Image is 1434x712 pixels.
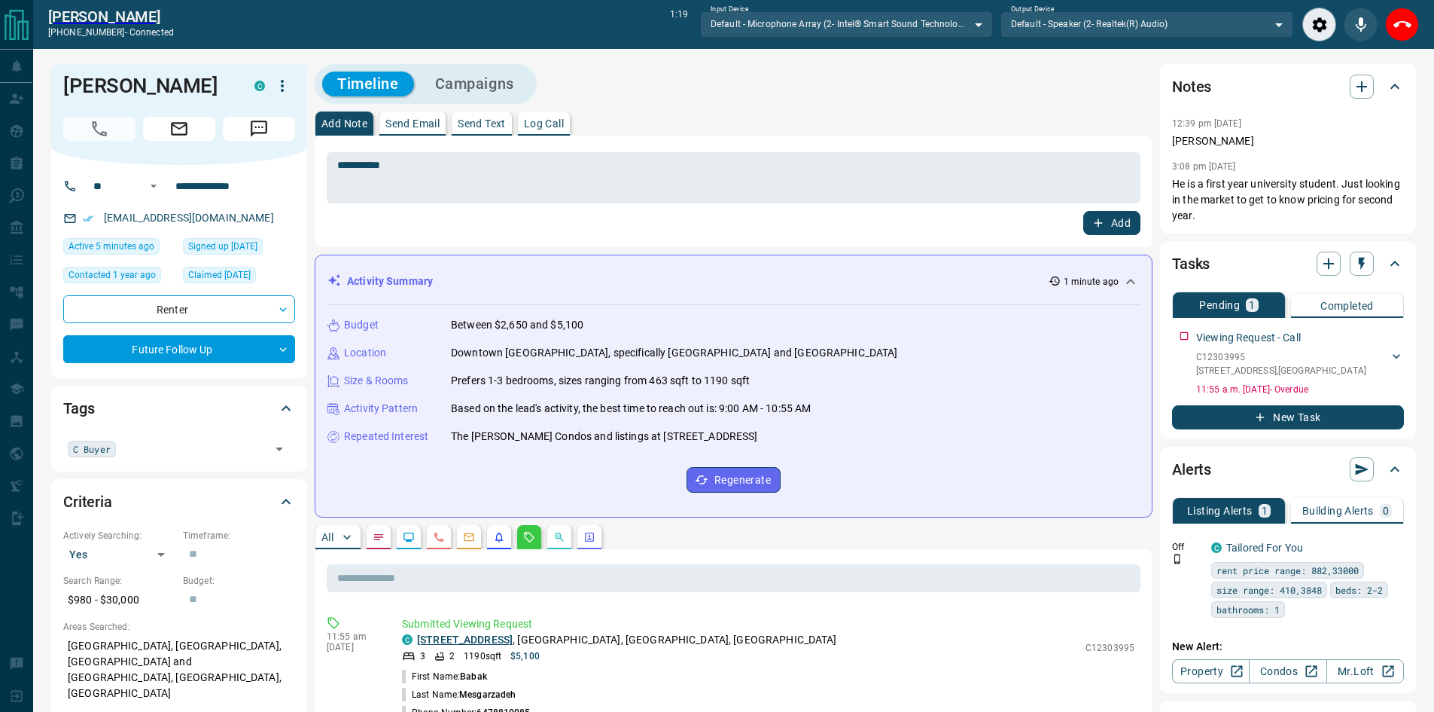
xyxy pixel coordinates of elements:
p: Timeframe: [183,529,295,542]
p: [GEOGRAPHIC_DATA], [GEOGRAPHIC_DATA], [GEOGRAPHIC_DATA] and [GEOGRAPHIC_DATA], [GEOGRAPHIC_DATA],... [63,634,295,706]
p: He is a first year university student. Just looking in the market to get to know pricing for seco... [1172,176,1404,224]
p: 3 [420,649,425,663]
span: Active 5 minutes ago [69,239,154,254]
a: Tailored For You [1226,542,1303,554]
button: Regenerate [687,467,781,493]
p: Budget: [183,574,295,588]
p: Actively Searching: [63,529,175,542]
svg: Opportunities [553,531,565,543]
div: Thu Sep 28 2023 [183,267,295,288]
p: 1190 sqft [464,649,501,663]
div: End Call [1385,8,1419,41]
p: Send Email [385,118,440,129]
p: The [PERSON_NAME] Condos and listings at [STREET_ADDRESS] [451,429,758,445]
p: First Name: [402,670,487,683]
p: Completed [1320,301,1374,311]
p: Size & Rooms [344,373,409,389]
p: Prefers 1-3 bedrooms, sizes ranging from 463 sqft to 1190 sqft [451,373,750,389]
button: Timeline [322,72,414,96]
div: Future Follow Up [63,335,295,363]
svg: Push Notification Only [1172,554,1183,564]
div: Activity Summary1 minute ago [327,267,1140,295]
div: Tue Jul 09 2024 [63,267,175,288]
span: Contacted 1 year ago [69,267,156,283]
span: Signed up [DATE] [188,239,257,254]
p: Send Text [458,118,506,129]
a: Condos [1249,659,1326,683]
p: Viewing Request - Call [1196,330,1301,346]
span: connected [129,27,174,38]
p: Building Alerts [1302,506,1374,516]
span: beds: 2-2 [1335,582,1383,597]
svg: Notes [373,531,385,543]
p: Off [1172,540,1202,554]
span: C Buyer [73,442,111,457]
p: $5,100 [510,649,540,663]
div: Renter [63,295,295,323]
h2: Tasks [1172,252,1210,276]
span: Email [143,117,215,141]
span: Call [63,117,135,141]
span: Mesgarzadeh [459,689,516,700]
div: condos.ca [254,81,265,91]
div: Mon Feb 17 2020 [183,238,295,259]
p: 11:55 a.m. [DATE] - Overdue [1196,383,1404,396]
p: 1:19 [670,8,688,41]
p: Areas Searched: [63,620,295,634]
h1: [PERSON_NAME] [63,74,232,98]
p: New Alert: [1172,639,1404,655]
div: Yes [63,542,175,567]
p: $980 - $30,000 [63,588,175,613]
span: size range: 410,3848 [1216,582,1322,597]
p: 11:55 am [327,631,379,642]
p: Log Call [524,118,564,129]
p: Pending [1199,300,1240,310]
p: Repeated Interest [344,429,428,445]
a: Property [1172,659,1250,683]
h2: Tags [63,396,94,420]
div: condos.ca [402,634,413,645]
p: [PERSON_NAME] [1172,133,1404,149]
p: Listing Alerts [1187,506,1253,516]
p: 2 [449,649,455,663]
label: Input Device [711,5,749,14]
p: Between $2,650 and $5,100 [451,317,583,333]
p: 12:39 pm [DATE] [1172,118,1241,129]
p: 1 [1249,300,1255,310]
a: [PERSON_NAME] [48,8,174,26]
p: Add Note [321,118,367,129]
div: Default - Speaker (2- Realtek(R) Audio) [1000,11,1293,37]
svg: Email Verified [83,213,93,224]
button: Add [1083,211,1140,235]
a: Mr.Loft [1326,659,1404,683]
p: [DATE] [327,642,379,652]
div: Audio Settings [1302,8,1336,41]
button: Open [269,439,290,460]
span: Claimed [DATE] [188,267,251,283]
p: 3:08 pm [DATE] [1172,161,1236,172]
h2: Notes [1172,75,1211,99]
svg: Calls [433,531,445,543]
div: Notes [1172,69,1404,105]
p: All [321,532,333,542]
button: Campaigns [420,72,529,96]
span: Babak [460,671,487,682]
label: Output Device [1011,5,1054,14]
span: bathrooms: 1 [1216,602,1280,617]
h2: Criteria [63,490,112,514]
p: 0 [1383,506,1389,516]
div: condos.ca [1211,542,1222,553]
svg: Requests [523,531,535,543]
p: C12303995 [1196,350,1366,364]
p: Last Name: [402,688,516,701]
svg: Lead Browsing Activity [403,531,415,543]
div: Criteria [63,484,295,520]
div: Mute [1344,8,1378,41]
p: Search Range: [63,574,175,588]
div: Tasks [1172,246,1404,282]
a: [EMAIL_ADDRESS][DOMAIN_NAME] [104,212,274,224]
p: Submitted Viewing Request [402,616,1134,632]
svg: Agent Actions [583,531,595,543]
div: Alerts [1172,451,1404,487]
span: Message [223,117,295,141]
